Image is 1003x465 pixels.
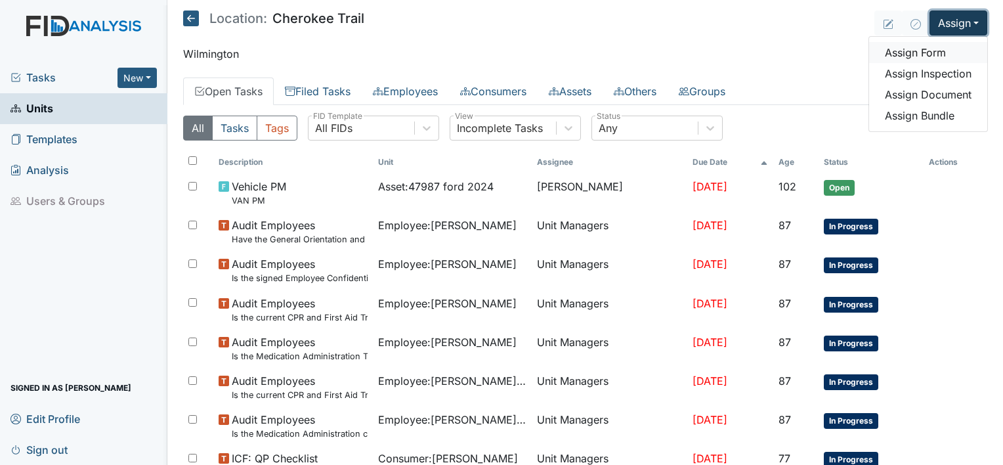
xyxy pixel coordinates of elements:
span: Audit Employees Is the Medication Administration Test and 2 observation checklist (hire after 10/... [232,334,367,363]
span: [DATE] [693,257,727,271]
a: Assets [538,77,603,105]
span: Edit Profile [11,409,80,429]
button: Assign [929,11,987,35]
div: All FIDs [315,120,352,136]
span: Asset : 47987 ford 2024 [378,179,494,194]
span: 87 [779,219,791,232]
span: [DATE] [693,452,727,465]
span: Employee : [PERSON_NAME] [378,334,517,350]
button: All [183,116,213,141]
span: [DATE] [693,297,727,310]
a: Employees [362,77,449,105]
span: In Progress [824,297,878,313]
div: Type filter [183,116,297,141]
span: Open [824,180,855,196]
span: Templates [11,129,77,150]
span: 87 [779,257,791,271]
a: Open Tasks [183,77,274,105]
a: Assign Inspection [869,63,987,84]
span: Audit Employees Have the General Orientation and ICF Orientation forms been completed? [232,217,367,246]
small: Is the current CPR and First Aid Training Certificate found in the file(2 years)? [232,311,367,324]
span: Analysis [11,160,69,181]
span: [DATE] [693,336,727,349]
button: Tasks [212,116,257,141]
td: Unit Managers [532,407,687,445]
a: Assign Form [869,42,987,63]
a: Filed Tasks [274,77,362,105]
h5: Cherokee Trail [183,11,364,26]
span: Employee : [PERSON_NAME] [378,217,517,233]
small: Is the current CPR and First Aid Training Certificate found in the file(2 years)? [232,389,367,401]
th: Toggle SortBy [373,151,532,173]
span: Location: [209,12,267,25]
td: [PERSON_NAME] [532,173,687,212]
td: Unit Managers [532,329,687,368]
td: Unit Managers [532,368,687,407]
span: Employee : [PERSON_NAME], Shmara [378,412,526,428]
span: Audit Employees Is the current CPR and First Aid Training Certificate found in the file(2 years)? [232,373,367,401]
span: [DATE] [693,413,727,426]
span: Audit Employees Is the signed Employee Confidentiality Agreement in the file (HIPPA)? [232,256,367,284]
span: In Progress [824,336,878,351]
span: Audit Employees Is the Medication Administration certificate found in the file? [232,412,367,440]
th: Assignee [532,151,687,173]
span: In Progress [824,413,878,429]
a: Others [603,77,668,105]
span: [DATE] [693,374,727,387]
td: Unit Managers [532,251,687,290]
span: 87 [779,374,791,387]
th: Toggle SortBy [819,151,924,173]
span: Signed in as [PERSON_NAME] [11,378,131,398]
th: Toggle SortBy [687,151,773,173]
span: 87 [779,413,791,426]
a: Consumers [449,77,538,105]
input: Toggle All Rows Selected [188,156,197,165]
span: [DATE] [693,219,727,232]
span: Vehicle PM VAN PM [232,179,286,207]
th: Toggle SortBy [213,151,372,173]
span: Units [11,99,53,119]
span: [DATE] [693,180,727,193]
small: VAN PM [232,194,286,207]
span: Employee : [PERSON_NAME] [378,256,517,272]
button: Tags [257,116,297,141]
a: Groups [668,77,736,105]
a: Assign Bundle [869,105,987,126]
span: 87 [779,297,791,310]
small: Is the Medication Administration Test and 2 observation checklist (hire after 10/07) found in the... [232,350,367,363]
span: In Progress [824,219,878,234]
a: Assign Document [869,84,987,105]
div: Incomplete Tasks [457,120,543,136]
span: Audit Employees Is the current CPR and First Aid Training Certificate found in the file(2 years)? [232,296,367,324]
td: Unit Managers [532,290,687,329]
p: Wilmington [183,46,987,62]
span: Sign out [11,439,68,460]
a: Tasks [11,70,117,85]
span: Employee : [PERSON_NAME], [PERSON_NAME] [378,373,526,389]
th: Actions [924,151,987,173]
span: In Progress [824,257,878,273]
span: 102 [779,180,796,193]
td: Unit Managers [532,212,687,251]
small: Is the signed Employee Confidentiality Agreement in the file (HIPPA)? [232,272,367,284]
th: Toggle SortBy [773,151,819,173]
span: Employee : [PERSON_NAME] [378,296,517,311]
span: 77 [779,452,790,465]
small: Have the General Orientation and ICF Orientation forms been completed? [232,233,367,246]
div: Any [599,120,618,136]
button: New [117,68,157,88]
span: 87 [779,336,791,349]
span: In Progress [824,374,878,390]
small: Is the Medication Administration certificate found in the file? [232,428,367,440]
